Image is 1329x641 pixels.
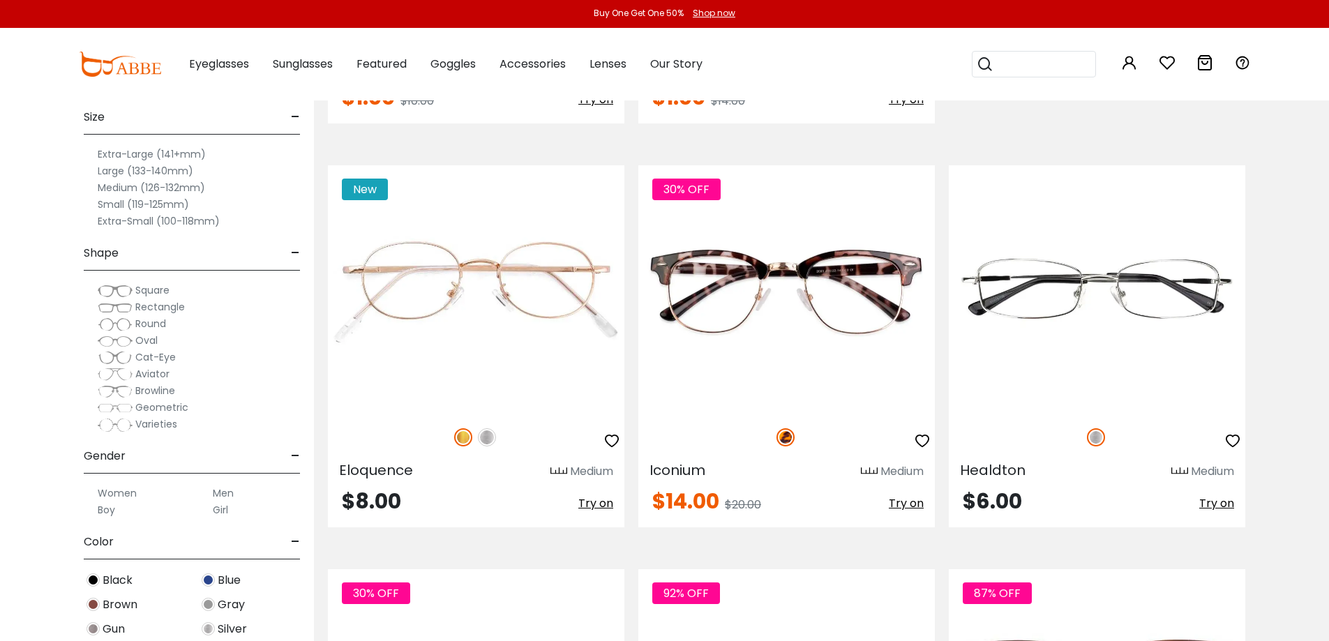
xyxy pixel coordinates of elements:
[135,350,176,364] span: Cat-Eye
[880,463,924,480] div: Medium
[590,56,626,72] span: Lenses
[478,428,496,446] img: Silver
[861,467,878,477] img: size ruler
[189,56,249,72] span: Eyeglasses
[84,100,105,134] span: Size
[652,582,720,604] span: 92% OFF
[98,179,205,196] label: Medium (126-132mm)
[578,491,613,516] button: Try on
[693,7,735,20] div: Shop now
[98,502,115,518] label: Boy
[135,384,175,398] span: Browline
[889,495,924,511] span: Try on
[711,93,745,109] span: $14.00
[725,497,761,513] span: $20.00
[400,93,434,109] span: $10.00
[1199,495,1234,511] span: Try on
[594,7,684,20] div: Buy One Get One 50%
[84,525,114,559] span: Color
[430,56,476,72] span: Goggles
[213,485,234,502] label: Men
[342,486,401,516] span: $8.00
[686,7,735,19] a: Shop now
[135,300,185,314] span: Rectangle
[98,384,133,398] img: Browline.png
[103,572,133,589] span: Black
[291,100,300,134] span: -
[652,486,719,516] span: $14.00
[949,165,1245,412] img: Silver Healdton - Metal ,Adjust Nose Pads
[500,56,566,72] span: Accessories
[1191,463,1234,480] div: Medium
[638,165,935,412] img: Leopard Iconium - Combination,Metal,Plastic ,Adjust Nose Pads
[218,621,247,638] span: Silver
[84,236,119,270] span: Shape
[98,351,133,365] img: Cat-Eye.png
[98,163,193,179] label: Large (133-140mm)
[550,467,567,477] img: size ruler
[98,334,133,348] img: Oval.png
[1171,467,1188,477] img: size ruler
[87,598,100,611] img: Brown
[960,460,1026,480] span: Healdton
[98,213,220,229] label: Extra-Small (100-118mm)
[202,598,215,611] img: Gray
[135,283,170,297] span: Square
[570,463,613,480] div: Medium
[328,165,624,412] img: Gold Eloquence - Metal ,Adjust Nose Pads
[963,582,1032,604] span: 87% OFF
[218,596,245,613] span: Gray
[650,56,703,72] span: Our Story
[98,284,133,298] img: Square.png
[135,400,188,414] span: Geometric
[98,196,189,213] label: Small (119-125mm)
[87,622,100,635] img: Gun
[1199,491,1234,516] button: Try on
[578,495,613,511] span: Try on
[98,418,133,432] img: Varieties.png
[202,573,215,587] img: Blue
[98,368,133,382] img: Aviator.png
[79,52,161,77] img: abbeglasses.com
[291,439,300,473] span: -
[650,460,705,480] span: Iconium
[454,428,472,446] img: Gold
[98,485,137,502] label: Women
[776,428,795,446] img: Leopard
[202,622,215,635] img: Silver
[356,56,407,72] span: Featured
[84,439,126,473] span: Gender
[98,401,133,415] img: Geometric.png
[342,179,388,200] span: New
[963,486,1022,516] span: $6.00
[889,491,924,516] button: Try on
[135,333,158,347] span: Oval
[1087,428,1105,446] img: Silver
[218,572,241,589] span: Blue
[291,525,300,559] span: -
[339,460,413,480] span: Eloquence
[87,573,100,587] img: Black
[135,367,170,381] span: Aviator
[291,236,300,270] span: -
[98,146,206,163] label: Extra-Large (141+mm)
[652,179,721,200] span: 30% OFF
[135,417,177,431] span: Varieties
[273,56,333,72] span: Sunglasses
[98,317,133,331] img: Round.png
[342,582,410,604] span: 30% OFF
[103,596,137,613] span: Brown
[213,502,228,518] label: Girl
[103,621,125,638] span: Gun
[135,317,166,331] span: Round
[98,301,133,315] img: Rectangle.png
